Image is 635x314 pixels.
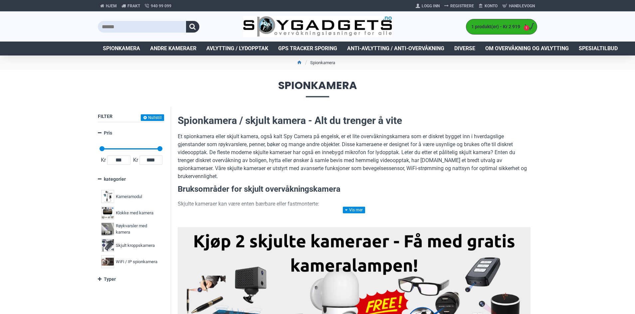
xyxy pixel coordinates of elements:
a: 1 produkt(er) - Kr 2 919 1 [466,19,537,34]
a: GPS Tracker Sporing [273,42,342,55]
a: Diverse [449,42,480,55]
a: Typer [98,273,164,285]
span: Filter [98,114,112,119]
span: Om overvåkning og avlytting [485,45,569,52]
span: Konto [485,3,498,9]
strong: Bærbare spionkameraer: [191,212,252,218]
span: WiFi / IP spionkamera [116,259,157,265]
span: Registrere [450,3,474,9]
span: Kr [100,156,107,164]
a: Registrere [442,1,476,11]
span: 1 [524,25,529,31]
p: Skjulte kameraer kan være enten bærbare eller fastmonterte: [178,200,530,208]
img: WiFi / IP spionkamera [101,255,114,268]
a: Avlytting / Lydopptak [201,42,273,55]
button: Nullstill [141,114,164,121]
span: Andre kameraer [150,45,196,52]
span: Kameramodul [116,193,142,200]
img: Kameramodul [101,190,114,203]
a: Anti-avlytting / Anti-overvåkning [342,42,449,55]
a: Spesialtilbud [574,42,623,55]
a: Logg Inn [413,1,442,11]
span: GPS Tracker Sporing [278,45,337,52]
a: Om overvåkning og avlytting [480,42,574,55]
h2: Spionkamera / skjult kamera - Alt du trenger å vite [178,114,530,128]
span: Kr [132,156,139,164]
img: Klokke med kamera [101,206,114,219]
span: 940 99 099 [151,3,171,9]
img: Røykvarsler med kamera [101,223,114,236]
img: Skjult kroppskamera [101,239,114,252]
a: kategorier [98,173,164,185]
a: Spionkamera [98,42,145,55]
li: Disse kan tas med overalt og brukes til skjult filming i situasjoner der diskresjon er nødvendig ... [191,211,530,227]
span: 1 produkt(er) - Kr 2 919 [466,23,522,30]
span: Skjult kroppskamera [116,242,155,249]
a: Andre kameraer [145,42,201,55]
a: Pris [98,127,164,139]
a: Konto [476,1,500,11]
span: Diverse [454,45,475,52]
a: Handlevogn [500,1,537,11]
span: Handlevogn [509,3,535,9]
span: Røykvarsler med kamera [116,223,159,236]
span: Frakt [127,3,140,9]
span: Hjem [106,3,117,9]
span: Spionkamera [103,45,140,52]
span: Avlytting / Lydopptak [206,45,268,52]
span: Klokke med kamera [116,210,153,216]
span: Spionkamera [98,80,537,97]
span: Anti-avlytting / Anti-overvåkning [347,45,444,52]
p: Et spionkamera eller skjult kamera, også kalt Spy Camera på engelsk, er et lite overvåkningskamer... [178,133,530,180]
h3: Bruksområder for skjult overvåkningskamera [178,184,530,195]
span: Spesialtilbud [579,45,618,52]
span: Logg Inn [422,3,440,9]
img: SpyGadgets.no [243,16,392,38]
